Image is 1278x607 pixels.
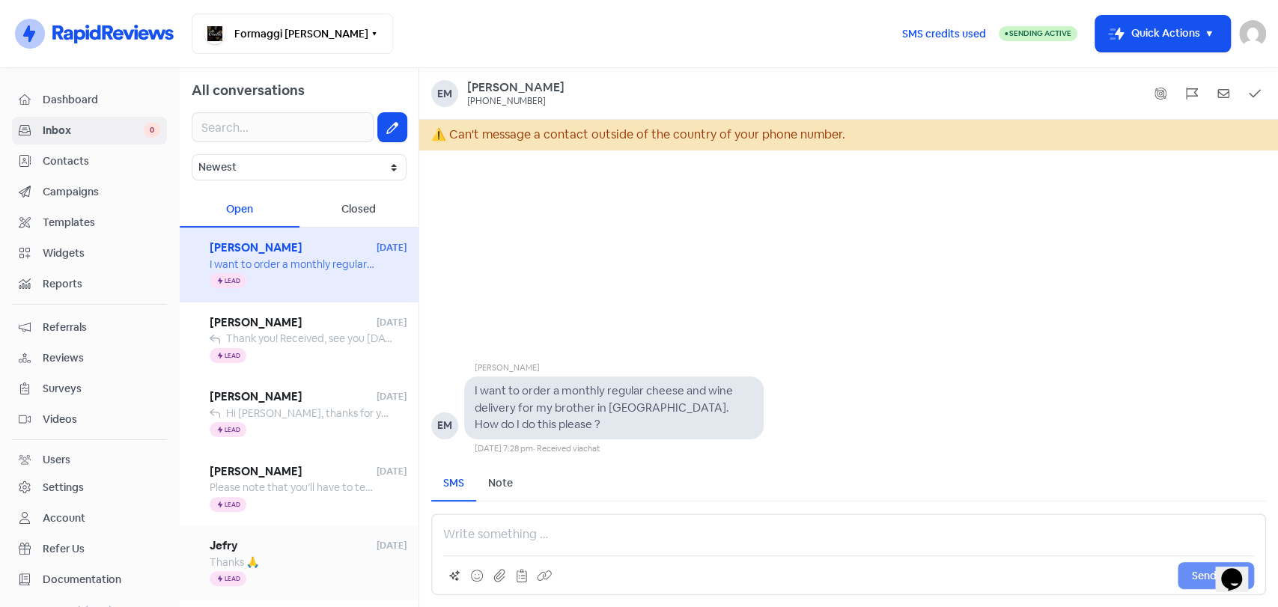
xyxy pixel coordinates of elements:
[1009,28,1071,38] span: Sending Active
[226,406,675,420] span: Hi [PERSON_NAME], thanks for your messages. We have send you an email. Have a good night.
[43,412,160,427] span: Videos
[144,123,160,138] span: 0
[210,481,917,494] span: Please note that you’ll have to text the above number via whatsapp. Please, do you sell unsalted ...
[12,314,167,341] a: Referrals
[12,147,167,175] a: Contacts
[43,245,160,261] span: Widgets
[43,123,144,138] span: Inbox
[225,427,240,433] span: Lead
[43,572,160,588] span: Documentation
[210,463,377,481] span: [PERSON_NAME]
[419,120,1278,150] div: ⚠ Can't message a contact outside of the country of your phone number.
[12,344,167,372] a: Reviews
[12,178,167,206] a: Campaigns
[225,501,240,507] span: Lead
[12,406,167,433] a: Videos
[583,443,600,454] span: chat
[1149,82,1172,105] button: Show system messages
[12,270,167,298] a: Reports
[12,117,167,144] a: Inbox 0
[43,541,160,557] span: Refer Us
[210,555,259,569] span: Thanks 🙏
[210,257,803,271] span: I want to order a monthly regular cheese and wine delivery for my brother in [GEOGRAPHIC_DATA]. H...
[12,504,167,532] a: Account
[43,276,160,292] span: Reports
[192,13,393,54] button: Formaggi [PERSON_NAME]
[12,209,167,237] a: Templates
[12,446,167,474] a: Users
[377,316,407,329] span: [DATE]
[210,314,377,332] span: [PERSON_NAME]
[12,566,167,594] a: Documentation
[475,442,533,455] div: [DATE] 7:28 pm
[1181,82,1203,105] button: Flag conversation
[43,153,160,169] span: Contacts
[43,320,160,335] span: Referrals
[1239,20,1266,47] img: User
[192,112,374,142] input: Search...
[475,362,764,377] div: [PERSON_NAME]
[377,465,407,478] span: [DATE]
[902,26,986,42] span: SMS credits used
[12,474,167,501] a: Settings
[377,241,407,254] span: [DATE]
[210,388,377,406] span: [PERSON_NAME]
[192,82,305,99] span: All conversations
[1215,547,1263,592] iframe: chat widget
[12,86,167,114] a: Dashboard
[12,240,167,267] a: Widgets
[225,353,240,359] span: Lead
[488,475,513,491] div: Note
[467,96,546,108] div: [PHONE_NUMBER]
[889,25,999,40] a: SMS credits used
[12,535,167,563] a: Refer Us
[180,192,299,228] div: Open
[225,576,240,582] span: Lead
[43,350,160,366] span: Reviews
[210,537,377,555] span: Jefry
[43,92,160,108] span: Dashboard
[43,452,70,468] div: Users
[299,192,419,228] div: Closed
[1095,16,1230,52] button: Quick Actions
[210,240,377,257] span: [PERSON_NAME]
[43,381,160,397] span: Surveys
[533,442,600,455] div: · Received via
[1244,82,1266,105] button: Mark as closed
[431,80,458,107] div: Em
[377,390,407,403] span: [DATE]
[43,480,84,495] div: Settings
[443,475,464,491] div: SMS
[43,510,85,526] div: Account
[43,215,160,231] span: Templates
[431,412,458,439] div: EM
[467,80,565,96] a: [PERSON_NAME]
[1212,82,1235,105] button: Mark as unread
[43,184,160,200] span: Campaigns
[377,539,407,552] span: [DATE]
[225,278,240,284] span: Lead
[475,383,735,431] pre: I want to order a monthly regular cheese and wine delivery for my brother in [GEOGRAPHIC_DATA]. H...
[999,25,1077,43] a: Sending Active
[12,375,167,403] a: Surveys
[226,332,401,345] span: Thank you! Received, see you [DATE]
